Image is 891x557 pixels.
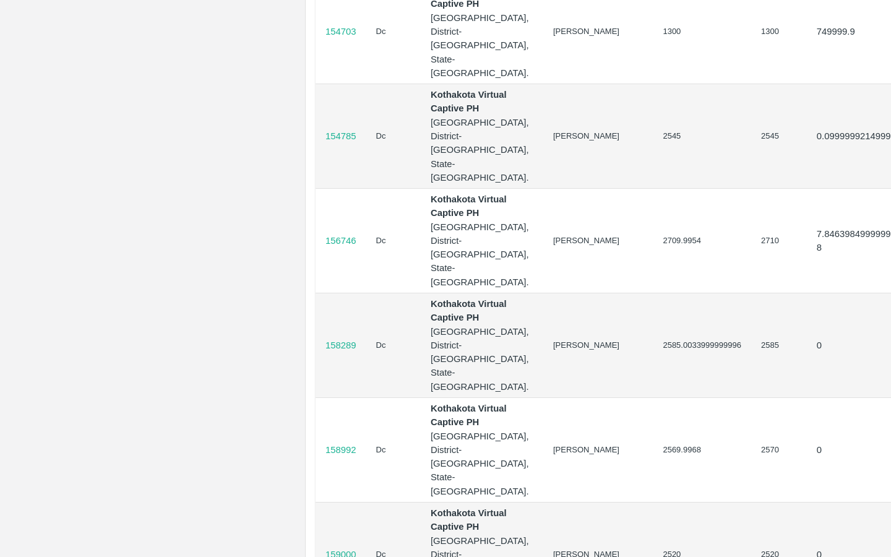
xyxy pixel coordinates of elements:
[431,11,533,80] p: [GEOGRAPHIC_DATA], District- [GEOGRAPHIC_DATA], State-[GEOGRAPHIC_DATA].
[431,220,533,289] p: [GEOGRAPHIC_DATA], District- [GEOGRAPHIC_DATA], State-[GEOGRAPHIC_DATA].
[653,189,751,293] td: 2709.9954
[653,84,751,189] td: 2545
[751,293,807,398] td: 2585
[653,398,751,503] td: 2569.9968
[751,189,807,293] td: 2710
[543,84,653,189] td: [PERSON_NAME]
[325,129,356,143] a: 154785
[366,293,421,398] td: Dc
[325,234,356,248] a: 156746
[431,116,533,184] p: [GEOGRAPHIC_DATA], District- [GEOGRAPHIC_DATA], State-[GEOGRAPHIC_DATA].
[325,443,356,457] a: 158992
[325,25,356,38] a: 154703
[431,508,507,532] b: Kothakota Virtual Captive PH
[543,398,653,503] td: [PERSON_NAME]
[366,189,421,293] td: Dc
[431,90,507,113] b: Kothakota Virtual Captive PH
[431,194,507,218] b: Kothakota Virtual Captive PH
[751,84,807,189] td: 2545
[325,339,356,352] a: 158289
[431,404,507,427] b: Kothakota Virtual Captive PH
[431,299,507,322] b: Kothakota Virtual Captive PH
[543,293,653,398] td: [PERSON_NAME]
[653,293,751,398] td: 2585.0033999999996
[431,430,533,498] p: [GEOGRAPHIC_DATA], District- [GEOGRAPHIC_DATA], State-[GEOGRAPHIC_DATA].
[366,398,421,503] td: Dc
[543,189,653,293] td: [PERSON_NAME]
[431,325,533,394] p: [GEOGRAPHIC_DATA], District- [GEOGRAPHIC_DATA], State-[GEOGRAPHIC_DATA].
[366,84,421,189] td: Dc
[751,398,807,503] td: 2570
